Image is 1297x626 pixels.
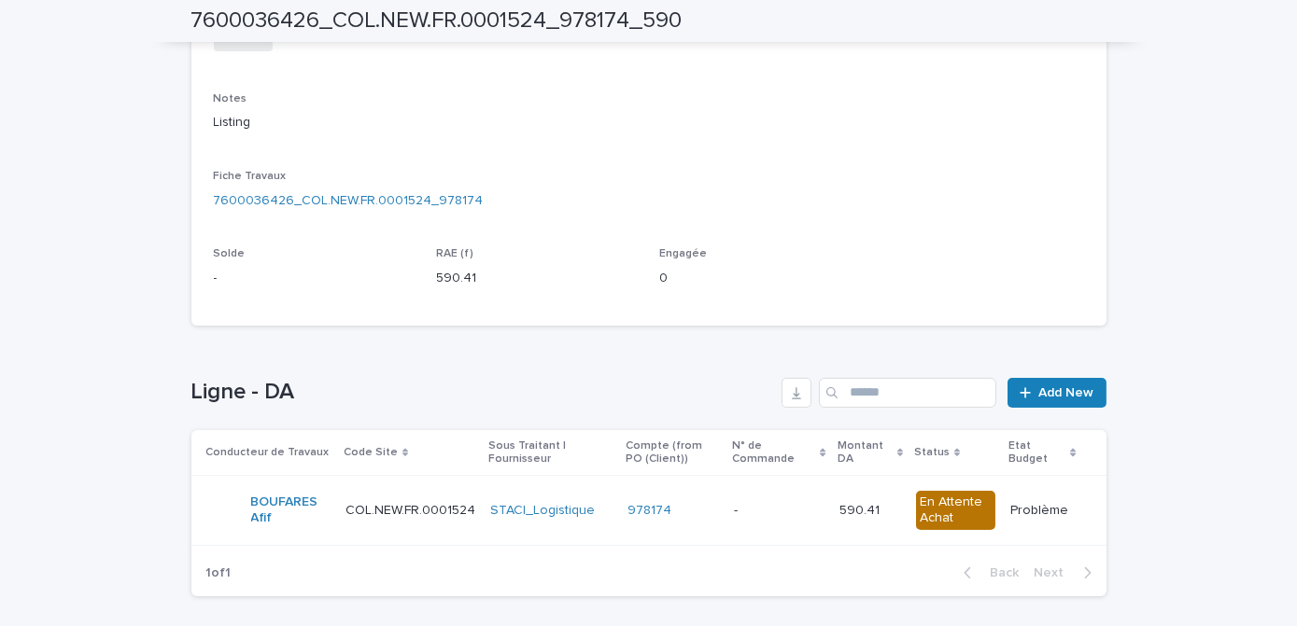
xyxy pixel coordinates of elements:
p: - [214,269,415,288]
tr: BOUFARES Afif COL.NEW.FR.0001524COL.NEW.FR.0001524 STACI_Logistique 978174 -- 590.41590.41 En Att... [191,476,1107,546]
button: Back [949,564,1027,581]
span: Engagée [660,248,708,259]
span: RAE (f) [437,248,474,259]
p: 590.41 [839,499,883,519]
p: COL.NEW.FR.0001524 [345,499,479,519]
p: Sous Traitant | Fournisseur [488,436,614,470]
span: Add New [1039,386,1094,399]
p: Compte (from PO (Client)) [626,436,721,470]
p: Etat Budget [1008,436,1065,470]
span: Notes [214,93,247,104]
h2: 7600036426_COL.NEW.FR.0001524_978174_590 [191,7,683,35]
p: N° de Commande [732,436,816,470]
input: Search [819,378,996,408]
span: Fiche Travaux [214,171,287,182]
a: 7600036426_COL.NEW.FR.0001524_978174 [214,191,484,211]
p: - [734,499,741,519]
a: BOUFARES Afif [251,494,331,526]
span: Solde [214,248,246,259]
p: Montant DA [838,436,893,470]
button: Next [1027,564,1107,581]
p: 0 [660,269,861,288]
span: Back [980,566,1020,579]
p: Conducteur de Travaux [206,442,330,463]
p: Problème [1010,499,1072,519]
div: En Attente Achat [916,491,995,530]
p: Listing [214,113,1084,132]
h1: Ligne - DA [191,379,775,406]
p: 1 of 1 [191,550,247,596]
a: STACI_Logistique [490,503,595,519]
a: Add New [1008,378,1106,408]
p: Code Site [344,442,398,463]
p: Status [914,442,950,463]
a: 978174 [627,503,671,519]
p: 590.41 [437,269,638,288]
span: Next [1035,566,1076,579]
